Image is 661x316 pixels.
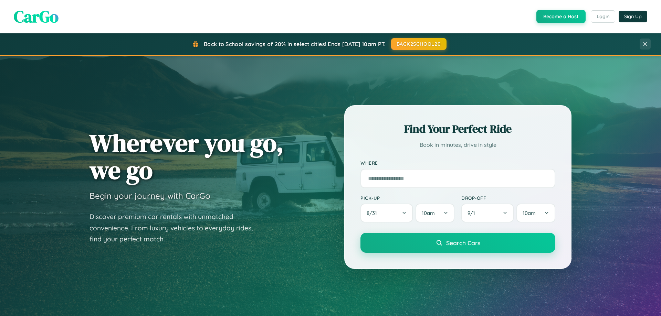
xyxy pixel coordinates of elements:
button: Become a Host [536,10,586,23]
span: 10am [422,210,435,216]
h2: Find Your Perfect Ride [360,121,555,137]
label: Pick-up [360,195,454,201]
span: Back to School savings of 20% in select cities! Ends [DATE] 10am PT. [204,41,386,47]
p: Book in minutes, drive in style [360,140,555,150]
button: BACK2SCHOOL20 [391,38,447,50]
p: Discover premium car rentals with unmatched convenience. From luxury vehicles to everyday rides, ... [90,211,262,245]
button: 10am [516,204,555,222]
h1: Wherever you go, we go [90,129,284,184]
button: Login [591,10,615,23]
button: 8/31 [360,204,413,222]
span: 10am [523,210,536,216]
span: Search Cars [446,239,480,247]
button: Sign Up [619,11,647,22]
button: Search Cars [360,233,555,253]
span: 8 / 31 [367,210,380,216]
span: CarGo [14,5,59,28]
label: Where [360,160,555,166]
button: 10am [416,204,454,222]
button: 9/1 [461,204,514,222]
h3: Begin your journey with CarGo [90,190,210,201]
label: Drop-off [461,195,555,201]
span: 9 / 1 [468,210,479,216]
